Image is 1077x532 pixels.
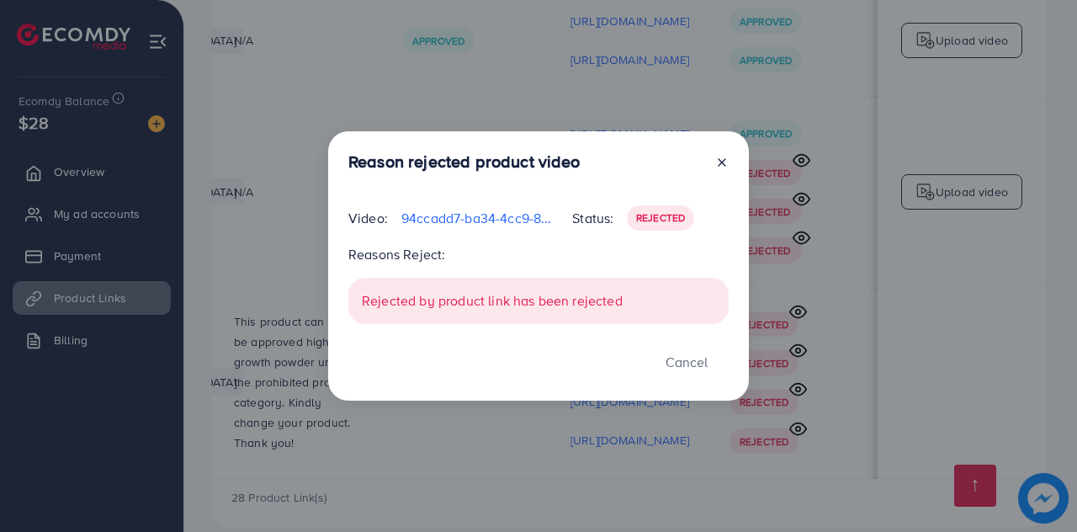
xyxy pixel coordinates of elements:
div: Rejected by product link has been rejected [348,278,729,324]
p: Reasons Reject: [348,244,729,264]
p: Video: [348,208,388,228]
button: Cancel [645,344,729,380]
p: Status: [572,208,613,228]
h3: Reason rejected product video [348,152,581,172]
p: 94ccadd7-ba34-4cc9-83a6-f9a94eeb97ce-1760351943673.mp4 [401,208,559,228]
span: Rejected [636,210,685,225]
